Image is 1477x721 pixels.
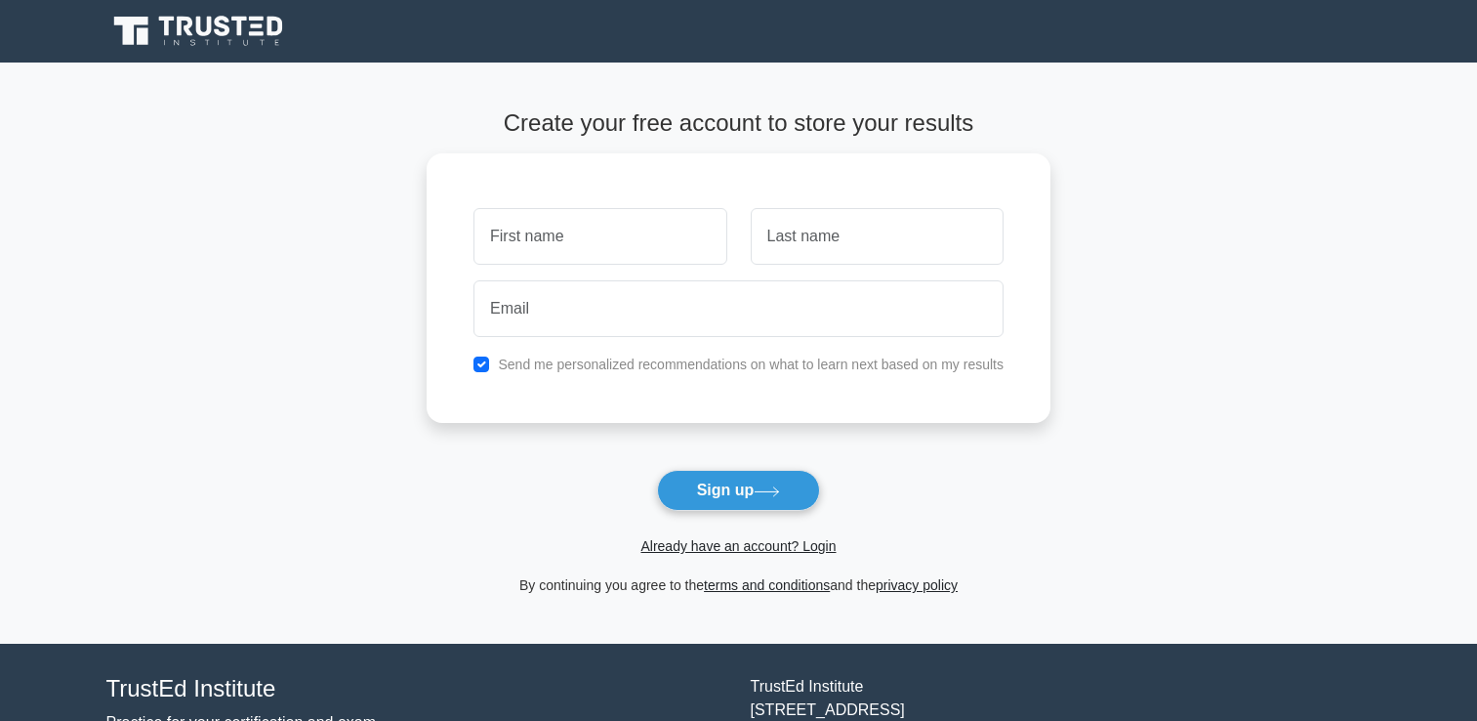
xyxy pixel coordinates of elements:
h4: Create your free account to store your results [427,109,1050,138]
button: Sign up [657,470,821,511]
a: Already have an account? Login [640,538,836,554]
input: Last name [751,208,1004,265]
input: First name [473,208,726,265]
label: Send me personalized recommendations on what to learn next based on my results [498,357,1004,372]
div: By continuing you agree to the and the [415,573,1062,597]
a: privacy policy [876,577,958,593]
input: Email [473,280,1004,337]
h4: TrustEd Institute [106,675,727,703]
a: terms and conditions [704,577,830,593]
